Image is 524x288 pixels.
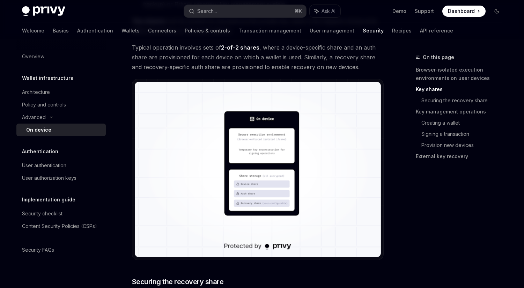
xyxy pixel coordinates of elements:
[22,161,66,170] div: User authentication
[442,6,486,17] a: Dashboard
[310,22,354,39] a: User management
[421,140,508,151] a: Provision new devices
[421,128,508,140] a: Signing a transaction
[22,209,62,218] div: Security checklist
[135,82,381,257] img: Wallet key shares in on-device execution
[295,8,302,14] span: ⌘ K
[132,43,384,72] span: Typical operation involves sets of , where a device-specific share and an auth share are provisio...
[185,22,230,39] a: Policies & controls
[16,244,106,256] a: Security FAQs
[392,8,406,15] a: Demo
[322,8,335,15] span: Ask AI
[16,159,106,172] a: User authentication
[22,88,50,96] div: Architecture
[121,22,140,39] a: Wallets
[16,124,106,136] a: On device
[22,6,65,16] img: dark logo
[197,7,217,15] div: Search...
[221,44,259,51] strong: 2-of-2 shares
[415,8,434,15] a: Support
[16,50,106,63] a: Overview
[16,86,106,98] a: Architecture
[491,6,502,17] button: Toggle dark mode
[448,8,475,15] span: Dashboard
[22,222,97,230] div: Content Security Policies (CSPs)
[416,84,508,95] a: Key shares
[392,22,412,39] a: Recipes
[22,101,66,109] div: Policy and controls
[421,95,508,106] a: Securing the recovery share
[22,195,75,204] h5: Implementation guide
[421,117,508,128] a: Creating a wallet
[22,246,54,254] div: Security FAQs
[420,22,453,39] a: API reference
[148,22,176,39] a: Connectors
[238,22,301,39] a: Transaction management
[16,207,106,220] a: Security checklist
[16,172,106,184] a: User authorization keys
[363,22,384,39] a: Security
[22,52,44,61] div: Overview
[16,220,106,232] a: Content Security Policies (CSPs)
[416,106,508,117] a: Key management operations
[53,22,69,39] a: Basics
[22,147,58,156] h5: Authentication
[310,5,340,17] button: Ask AI
[22,174,76,182] div: User authorization keys
[184,5,306,17] button: Search...⌘K
[22,22,44,39] a: Welcome
[416,151,508,162] a: External key recovery
[132,277,224,287] span: Securing the recovery share
[77,22,113,39] a: Authentication
[423,53,454,61] span: On this page
[416,64,508,84] a: Browser-isolated execution environments on user devices
[26,126,51,134] div: On device
[22,74,74,82] h5: Wallet infrastructure
[22,113,46,121] div: Advanced
[16,98,106,111] a: Policy and controls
